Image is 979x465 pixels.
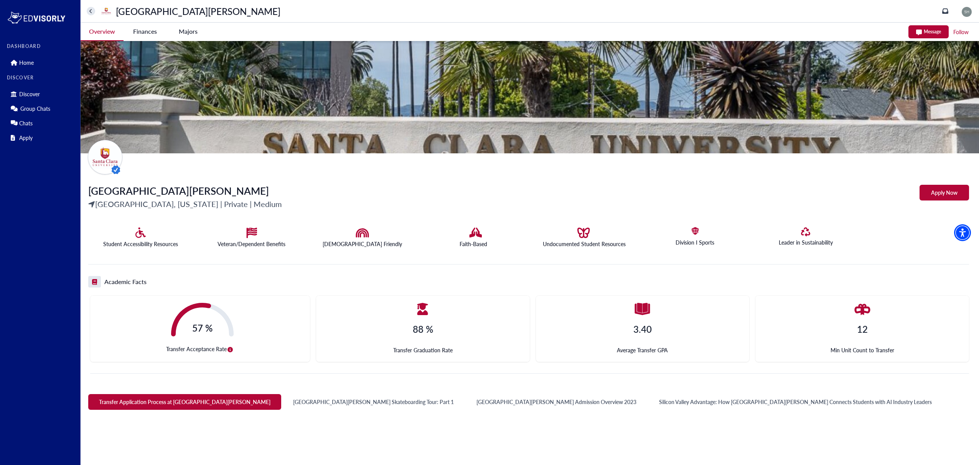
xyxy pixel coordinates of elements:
[7,102,76,115] div: Group Chats
[543,241,626,247] p: Undocumented Student Resources
[648,394,943,410] button: Silicon Valley Advantage: How [GEOGRAPHIC_DATA][PERSON_NAME] Connects Students with AI Industry L...
[857,324,868,335] h4: 12
[124,23,166,40] button: Finances
[7,75,76,81] label: DISCOVER
[413,324,433,335] h4: 88 %
[100,5,112,17] img: universityName
[103,241,178,247] p: Student Accessibility Resources
[88,198,282,210] p: [GEOGRAPHIC_DATA], [US_STATE] | Private | Medium
[460,241,487,247] p: Faith-Based
[7,10,66,25] img: logo
[633,324,652,335] h4: 3.40
[19,120,33,127] p: Chats
[166,345,227,353] span: Transfer Acceptance Rate
[19,91,40,97] p: Discover
[954,224,971,241] div: Accessibility Menu
[393,346,453,354] span: Transfer Graduation Rate
[81,41,979,153] img: a sign in front of a building
[19,135,33,141] p: Apply
[908,25,949,38] button: Message
[20,105,50,112] p: Group Chats
[87,7,95,15] button: home
[920,185,969,200] button: Apply Now
[7,88,76,100] div: Discover
[88,184,269,198] span: [GEOGRAPHIC_DATA][PERSON_NAME]
[88,140,122,174] img: universityName
[218,241,285,247] p: Veteran/Dependent Benefits
[779,240,833,245] p: Leader in Sustainability
[104,278,147,286] h5: Academic Facts
[166,23,209,40] button: Majors
[88,394,281,410] button: Transfer Application Process at [GEOGRAPHIC_DATA][PERSON_NAME]
[7,44,76,49] label: DASHBOARD
[466,394,647,410] button: [GEOGRAPHIC_DATA][PERSON_NAME] Admission Overview 2023
[81,23,124,41] button: Overview
[116,7,280,15] p: [GEOGRAPHIC_DATA][PERSON_NAME]
[323,241,402,247] p: [DEMOGRAPHIC_DATA] Friendly
[953,27,969,37] button: Follow
[7,56,76,69] div: Home
[7,131,76,144] div: Apply
[171,322,234,335] span: 57 %
[831,346,894,354] span: Min Unit Count to Transfer
[19,59,34,66] p: Home
[676,240,714,245] p: Division I Sports
[617,346,668,354] span: Average Transfer GPA
[227,345,234,355] button: circle-info
[7,117,76,129] div: Chats
[942,8,948,14] a: inbox
[282,394,465,410] button: [GEOGRAPHIC_DATA][PERSON_NAME] Skateboarding Tour: Part 1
